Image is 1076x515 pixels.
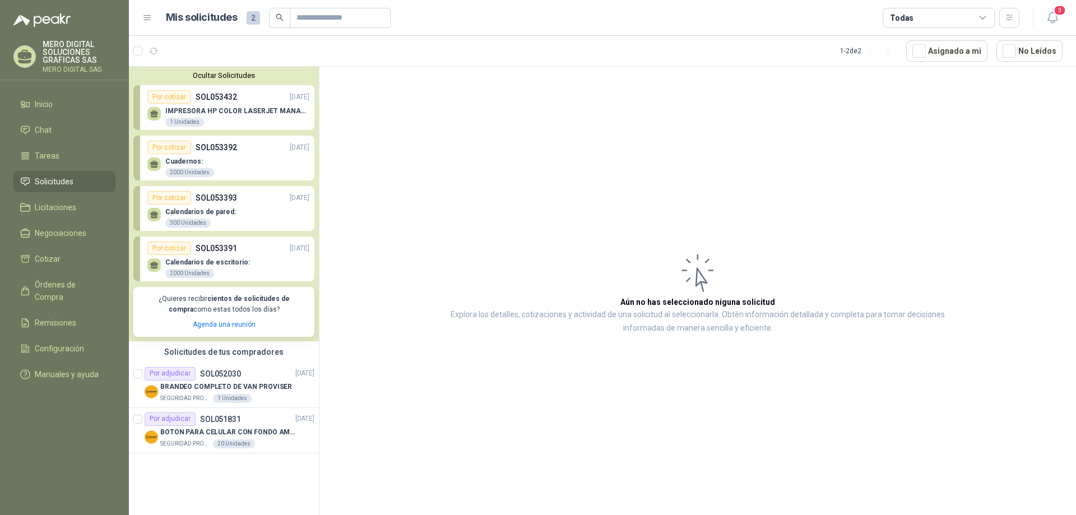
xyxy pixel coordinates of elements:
[140,294,308,315] p: ¿Quieres recibir como estas todos los días?
[290,92,309,103] p: [DATE]
[35,368,99,381] span: Manuales y ayuda
[35,253,61,265] span: Cotizar
[160,439,211,448] p: SEGURIDAD PROVISER LTDA
[196,242,237,254] p: SOL053391
[13,248,115,270] a: Cotizar
[906,40,987,62] button: Asignado a mi
[147,242,191,255] div: Por cotizar
[165,168,214,177] div: 2000 Unidades
[145,367,196,381] div: Por adjudicar
[129,67,319,341] div: Ocultar SolicitudesPor cotizarSOL053432[DATE] IMPRESORA HP COLOR LASERJET MANAGED E45028DN1 Unida...
[193,321,256,328] a: Agenda una reunión
[13,364,115,385] a: Manuales y ayuda
[35,279,105,303] span: Órdenes de Compra
[13,145,115,166] a: Tareas
[165,208,236,216] p: Calendarios de pared:
[35,150,59,162] span: Tareas
[133,85,314,130] a: Por cotizarSOL053432[DATE] IMPRESORA HP COLOR LASERJET MANAGED E45028DN1 Unidades
[196,192,237,204] p: SOL053393
[247,11,260,25] span: 2
[160,382,292,392] p: BRANDEO COMPLETO DE VAN PROVISER
[1054,5,1066,16] span: 3
[290,243,309,254] p: [DATE]
[43,66,115,73] p: MERO DIGITAL SAS
[147,90,191,104] div: Por cotizar
[196,91,237,103] p: SOL053432
[160,427,300,438] p: BOTON PARA CELULAR CON FONDO AMARILLO
[35,342,84,355] span: Configuración
[13,338,115,359] a: Configuración
[129,363,319,408] a: Por adjudicarSOL052030[DATE] Company LogoBRANDEO COMPLETO DE VAN PROVISERSEGURIDAD PROVISER LTDA1...
[165,107,309,115] p: IMPRESORA HP COLOR LASERJET MANAGED E45028DN
[169,295,290,313] b: cientos de solicitudes de compra
[13,119,115,141] a: Chat
[145,430,158,444] img: Company Logo
[276,13,284,21] span: search
[890,12,913,24] div: Todas
[196,141,237,154] p: SOL053392
[213,439,255,448] div: 20 Unidades
[213,394,252,403] div: 1 Unidades
[166,10,238,26] h1: Mis solicitudes
[147,191,191,205] div: Por cotizar
[996,40,1063,62] button: No Leídos
[145,385,158,398] img: Company Logo
[35,175,73,188] span: Solicitudes
[13,222,115,244] a: Negociaciones
[432,308,964,335] p: Explora los detalles, cotizaciones y actividad de una solicitud al seleccionarla. Obtén informaci...
[133,236,314,281] a: Por cotizarSOL053391[DATE] Calendarios de escritorio:2000 Unidades
[200,415,241,423] p: SOL051831
[290,142,309,153] p: [DATE]
[13,312,115,333] a: Remisiones
[165,118,204,127] div: 1 Unidades
[13,13,71,27] img: Logo peakr
[133,71,314,80] button: Ocultar Solicitudes
[165,219,211,228] div: 300 Unidades
[620,296,775,308] h3: Aún no has seleccionado niguna solicitud
[13,274,115,308] a: Órdenes de Compra
[13,171,115,192] a: Solicitudes
[165,269,214,278] div: 2000 Unidades
[145,412,196,426] div: Por adjudicar
[35,98,53,110] span: Inicio
[35,201,76,214] span: Licitaciones
[133,186,314,231] a: Por cotizarSOL053393[DATE] Calendarios de pared:300 Unidades
[295,414,314,424] p: [DATE]
[290,193,309,203] p: [DATE]
[13,197,115,218] a: Licitaciones
[43,40,115,64] p: MERO DIGITAL SOLUCIONES GRAFICAS SAS
[147,141,191,154] div: Por cotizar
[295,368,314,379] p: [DATE]
[13,94,115,115] a: Inicio
[840,42,897,60] div: 1 - 2 de 2
[35,227,86,239] span: Negociaciones
[200,370,241,378] p: SOL052030
[160,394,211,403] p: SEGURIDAD PROVISER LTDA
[133,136,314,180] a: Por cotizarSOL053392[DATE] Cuadernos:2000 Unidades
[165,258,250,266] p: Calendarios de escritorio:
[1042,8,1063,28] button: 3
[129,408,319,453] a: Por adjudicarSOL051831[DATE] Company LogoBOTON PARA CELULAR CON FONDO AMARILLOSEGURIDAD PROVISER ...
[35,124,52,136] span: Chat
[165,157,214,165] p: Cuadernos:
[129,341,319,363] div: Solicitudes de tus compradores
[35,317,76,329] span: Remisiones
